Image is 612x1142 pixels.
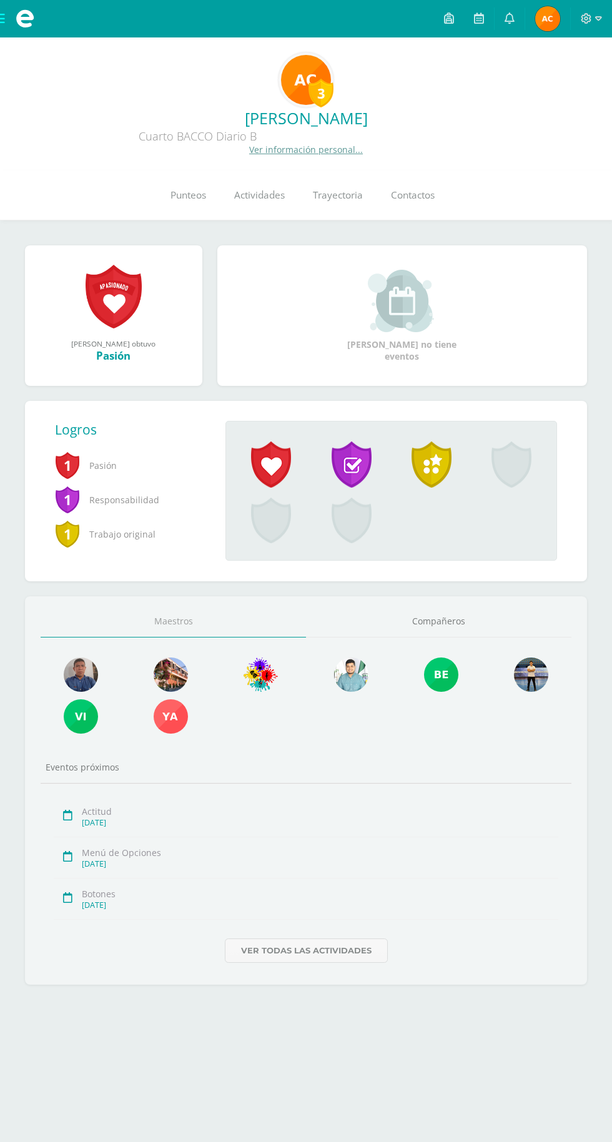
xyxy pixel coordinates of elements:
a: Compañeros [306,606,571,637]
span: 1 [55,485,80,514]
div: [PERSON_NAME] no tiene eventos [340,270,465,362]
a: Ver todas las actividades [225,938,388,963]
a: Punteos [156,170,220,220]
img: 15ead7f1e71f207b867fb468c38fe54e.png [64,657,98,692]
span: Pasión [55,448,205,483]
img: f1de0090d169917daf4d0a2768869178.png [154,699,188,734]
div: Logros [55,421,215,438]
a: Contactos [377,170,448,220]
div: Botones [82,888,558,900]
span: Actividades [234,189,285,202]
img: c41d019b26e4da35ead46476b645875d.png [424,657,458,692]
img: 2790451410765bad2b69e4316271b4d3.png [535,6,560,31]
span: Punteos [170,189,206,202]
div: Menú de Opciones [82,847,558,859]
span: 1 [55,451,80,480]
div: Eventos próximos [41,761,571,773]
a: Trayectoria [299,170,377,220]
img: event_small.png [368,270,436,332]
a: Ver información personal... [249,144,363,155]
div: Cuarto BACCO Diario B [10,129,385,144]
span: Trabajo original [55,517,205,551]
a: Maestros [41,606,306,637]
img: e29994105dc3c498302d04bab28faecd.png [154,657,188,692]
div: Actitud [82,805,558,817]
div: Pasión [37,348,190,363]
img: 0f63e8005e7200f083a8d258add6f512.png [334,657,368,692]
div: 3 [308,79,333,107]
img: c490b80d80e9edf85c435738230cd812.png [244,657,278,692]
img: 62c276f9e5707e975a312ba56e3c64d5.png [514,657,548,692]
span: Contactos [391,189,435,202]
div: [PERSON_NAME] obtuvo [37,338,190,348]
a: [PERSON_NAME] [10,107,602,129]
img: ecca0b378a48b7ab4b91c770ef05ad6a.png [281,55,331,105]
div: [DATE] [82,817,558,828]
span: Trayectoria [313,189,363,202]
a: Actividades [220,170,299,220]
img: 86ad762a06db99f3d783afd7c36c2468.png [64,699,98,734]
div: [DATE] [82,859,558,869]
span: 1 [55,519,80,548]
span: Responsabilidad [55,483,205,517]
div: [DATE] [82,900,558,910]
